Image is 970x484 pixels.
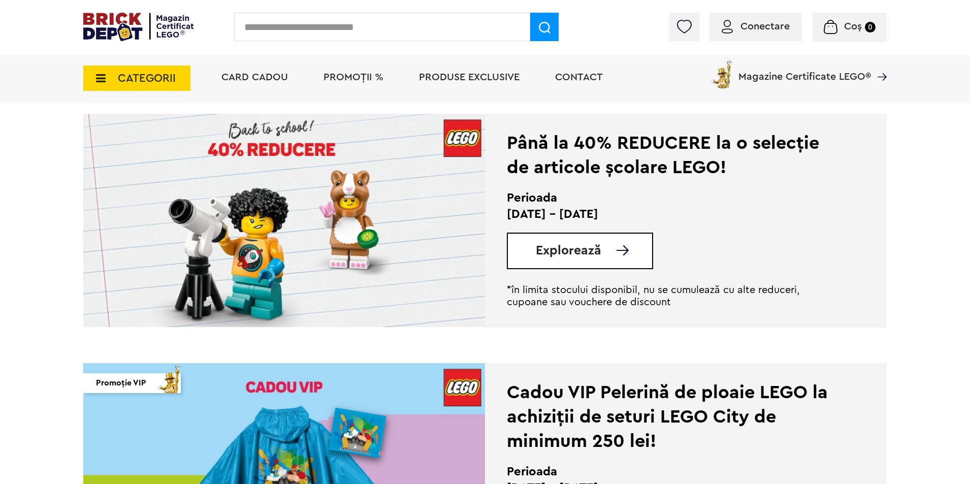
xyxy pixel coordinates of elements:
span: Coș [844,21,862,31]
small: 0 [865,22,876,33]
a: Conectare [722,21,790,31]
a: PROMOȚII % [324,72,383,82]
span: CATEGORII [118,73,176,84]
span: Explorează [536,244,601,257]
span: Conectare [740,21,790,31]
a: Produse exclusive [419,72,520,82]
p: *în limita stocului disponibil, nu se cumulează cu alte reduceri, cupoane sau vouchere de discount [507,284,836,308]
a: Card Cadou [221,72,288,82]
span: Promoție VIP [96,373,146,393]
span: Magazine Certificate LEGO® [738,58,871,82]
img: vip_page_imag.png [153,362,186,393]
h2: Perioada [507,190,836,206]
div: Până la 40% REDUCERE la o selecție de articole școlare LEGO! [507,131,836,180]
a: Contact [555,72,603,82]
a: Magazine Certificate LEGO® [871,58,887,69]
a: Explorează [536,244,652,257]
p: [DATE] - [DATE] [507,206,836,222]
h2: Perioada [507,464,836,480]
div: Cadou VIP Pelerină de ploaie LEGO la achiziții de seturi LEGO City de minimum 250 lei! [507,380,836,454]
